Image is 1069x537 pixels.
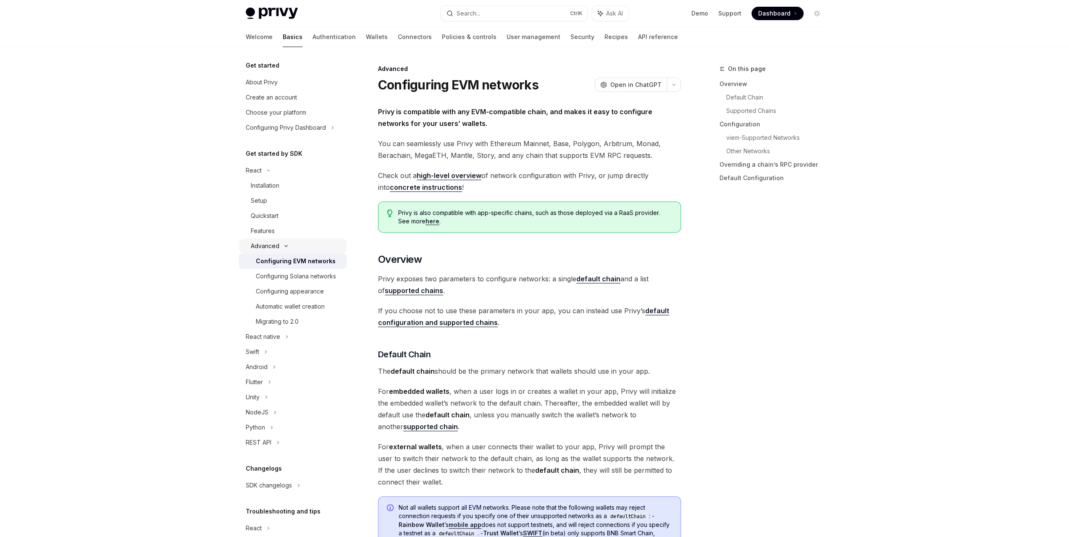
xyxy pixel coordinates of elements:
div: About Privy [246,77,278,87]
button: Toggle dark mode [810,7,824,20]
a: Welcome [246,27,273,47]
div: Quickstart [251,211,278,221]
a: API reference [638,27,678,47]
span: The should be the primary network that wallets should use in your app. [378,365,681,377]
a: Wallets [366,27,388,47]
a: Configuring EVM networks [239,254,347,269]
div: React native [246,332,280,342]
a: Configuration [720,118,830,131]
a: Recipes [604,27,628,47]
div: Flutter [246,377,263,387]
span: On this page [728,64,766,74]
div: SDK changelogs [246,480,292,490]
strong: Rainbow Wallet [399,521,444,528]
a: Connectors [398,27,432,47]
div: Configuring appearance [256,286,324,296]
code: defaultChain [607,512,649,521]
a: viem-Supported Networks [726,131,830,144]
div: Setup [251,196,267,206]
a: supported chain [403,422,458,431]
div: Configuring Privy Dashboard [246,123,326,133]
a: Default Configuration [720,171,830,185]
h5: Get started by SDK [246,149,302,159]
h5: Troubleshooting and tips [246,506,320,516]
a: mobile app [449,521,481,529]
a: Automatic wallet creation [239,299,347,314]
span: Dashboard [758,9,791,18]
button: Ask AI [592,6,629,21]
div: Android [246,362,268,372]
div: REST API [246,437,271,448]
h5: Changelogs [246,464,282,474]
strong: embedded wallets [389,387,449,396]
div: NodeJS [246,407,268,417]
span: You can seamlessly use Privy with Ethereum Mainnet, Base, Polygon, Arbitrum, Monad, Berachain, Me... [378,138,681,161]
span: For , when a user connects their wallet to your app, Privy will prompt the user to switch their n... [378,441,681,488]
a: Configuring appearance [239,284,347,299]
a: Support [718,9,741,18]
a: supported chains [385,286,443,295]
strong: default chain [391,367,435,375]
a: Overriding a chain’s RPC provider [720,158,830,171]
strong: default chain [535,466,579,474]
div: Configuring Solana networks [256,271,336,281]
div: Advanced [378,65,681,73]
div: React [246,165,262,176]
span: Open in ChatGPT [610,81,662,89]
span: Ask AI [606,9,623,18]
strong: Privy is compatible with any EVM-compatible chain, and makes it easy to configure networks for yo... [378,107,652,128]
a: Demo [691,9,708,18]
a: Other Networks [726,144,830,158]
a: default chain [576,275,620,283]
a: concrete instructions [390,183,462,192]
svg: Info [387,504,395,513]
a: Choose your platform [239,105,347,120]
span: Default Chain [378,348,431,360]
span: For , when a user logs in or creates a wallet in your app, Privy will initialize the embedded wal... [378,385,681,432]
div: Installation [251,181,279,191]
div: Python [246,422,265,432]
a: About Privy [239,75,347,90]
span: Privy is also compatible with app-specific chains, such as those deployed via a RaaS provider. Se... [398,209,672,225]
a: Policies & controls [442,27,496,47]
a: User management [507,27,560,47]
a: SWIFT [523,529,542,537]
div: Swift [246,347,259,357]
div: Automatic wallet creation [256,301,325,312]
span: Ctrl K [570,10,583,17]
div: Create an account [246,92,297,102]
a: Supported Chains [726,104,830,118]
strong: Trust Wallet [483,529,519,537]
a: Features [239,223,347,238]
a: Setup [239,193,347,208]
svg: Tip [387,210,393,217]
span: Check out a of network configuration with Privy, or jump directly into ! [378,170,681,193]
strong: default chain [425,411,470,419]
a: Migrating to 2.0 [239,314,347,329]
a: Security [570,27,594,47]
div: Choose your platform [246,107,306,118]
div: Unity [246,392,260,402]
div: React [246,523,262,533]
div: Search... [457,8,480,18]
h5: Get started [246,60,279,71]
button: Search...CtrlK [441,6,588,21]
a: high-level overview [417,171,481,180]
a: Quickstart [239,208,347,223]
a: Basics [283,27,302,47]
div: Features [251,226,275,236]
h1: Configuring EVM networks [378,77,538,92]
div: Configuring EVM networks [256,256,336,266]
img: light logo [246,8,298,19]
span: Privy exposes two parameters to configure networks: a single and a list of . [378,273,681,296]
a: Authentication [313,27,356,47]
span: Overview [378,253,422,266]
a: Create an account [239,90,347,105]
a: Default Chain [726,91,830,104]
a: Overview [720,77,830,91]
button: Open in ChatGPT [595,78,667,92]
a: Installation [239,178,347,193]
a: Configuring Solana networks [239,269,347,284]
